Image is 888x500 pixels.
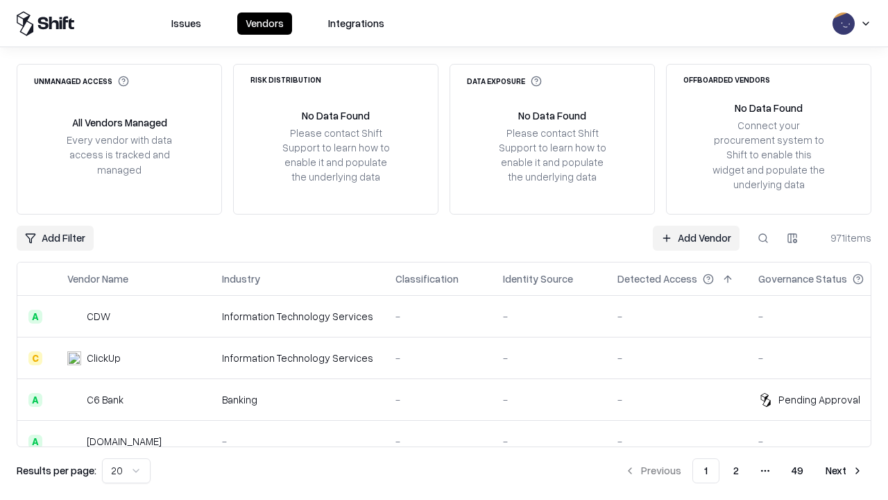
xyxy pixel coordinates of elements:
div: No Data Found [518,108,586,123]
div: Information Technology Services [222,351,373,365]
div: - [395,309,481,324]
div: C6 Bank [87,392,123,407]
div: ClickUp [87,351,121,365]
img: ClickUp [67,351,81,365]
div: Every vendor with data access is tracked and managed [62,133,177,176]
div: Pending Approval [778,392,860,407]
div: Please contact Shift Support to learn how to enable it and populate the underlying data [495,126,610,185]
div: - [222,434,373,449]
div: 971 items [816,231,871,245]
div: Detected Access [617,272,697,286]
button: Integrations [320,12,393,35]
div: - [617,351,736,365]
div: - [617,392,736,407]
div: Banking [222,392,373,407]
div: No Data Found [302,108,370,123]
div: Connect your procurement system to Shift to enable this widget and populate the underlying data [711,118,826,192]
div: - [503,392,595,407]
img: C6 Bank [67,393,81,407]
div: Information Technology Services [222,309,373,324]
div: C [28,351,42,365]
div: Risk Distribution [250,76,321,83]
div: Classification [395,272,459,286]
button: 49 [780,458,814,483]
img: pathfactory.com [67,435,81,449]
div: - [395,392,481,407]
button: 2 [722,458,750,483]
button: Issues [163,12,210,35]
div: Industry [222,272,260,286]
div: - [758,351,886,365]
div: Data Exposure [467,76,542,87]
div: Identity Source [503,272,573,286]
div: - [758,434,886,449]
div: A [28,310,42,324]
div: - [503,351,595,365]
div: A [28,393,42,407]
div: - [617,434,736,449]
div: - [503,309,595,324]
div: Offboarded Vendors [683,76,770,83]
button: Next [817,458,871,483]
button: 1 [692,458,719,483]
div: No Data Found [735,101,803,115]
div: - [395,434,481,449]
div: Vendor Name [67,272,128,286]
nav: pagination [616,458,871,483]
div: CDW [87,309,110,324]
a: Add Vendor [653,226,740,251]
div: [DOMAIN_NAME] [87,434,162,449]
div: - [617,309,736,324]
div: Governance Status [758,272,847,286]
div: Unmanaged Access [34,76,129,87]
div: Please contact Shift Support to learn how to enable it and populate the underlying data [278,126,393,185]
p: Results per page: [17,463,96,478]
div: - [758,309,886,324]
div: - [503,434,595,449]
button: Vendors [237,12,292,35]
div: All Vendors Managed [72,115,167,130]
button: Add Filter [17,226,94,251]
div: A [28,435,42,449]
div: - [395,351,481,365]
img: CDW [67,310,81,324]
